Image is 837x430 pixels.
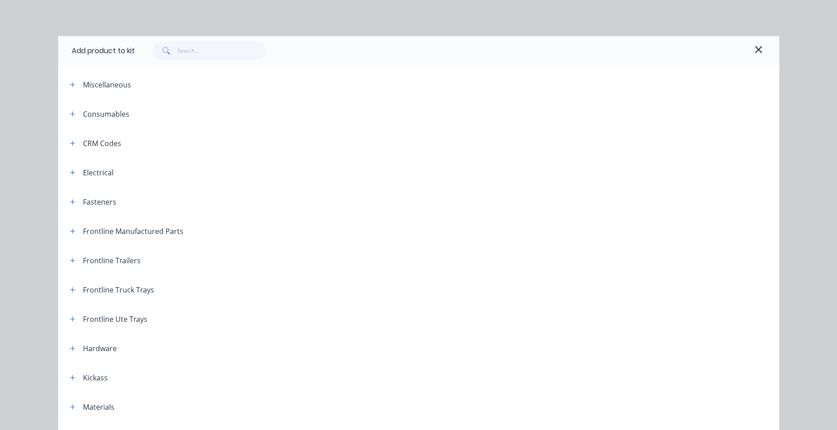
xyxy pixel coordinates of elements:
[83,255,141,266] div: Frontline Trailers
[72,46,135,56] div: Add product to kit
[83,284,154,295] div: Frontline Truck Trays
[83,79,131,90] div: Miscellaneous
[83,314,147,325] div: Frontline Ute Trays
[83,402,114,412] div: Materials
[83,197,116,207] div: Fasteners
[83,226,183,237] div: Frontline Manufactured Parts
[83,109,129,119] div: Consumables
[83,167,114,178] div: Electrical
[83,138,121,149] div: CRM Codes
[83,343,117,354] div: Hardware
[178,42,265,60] input: Search...
[83,372,108,383] div: Kickass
